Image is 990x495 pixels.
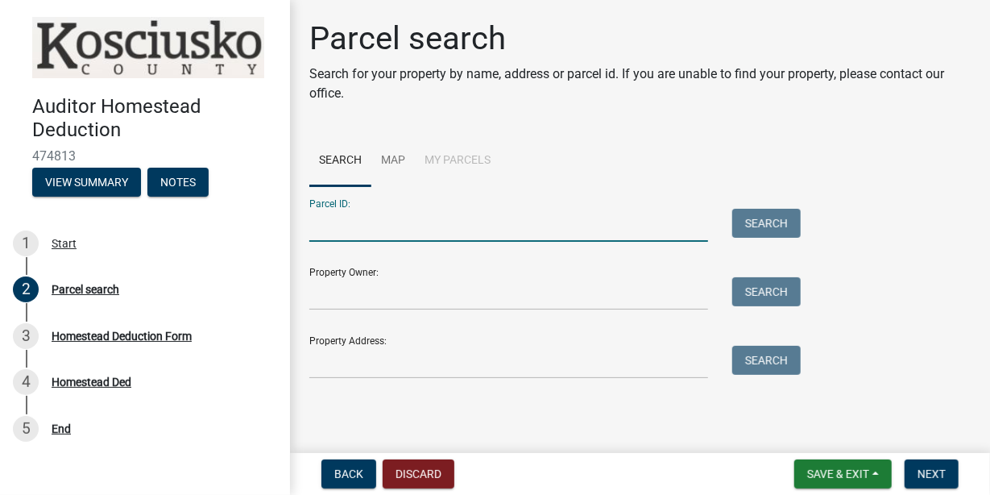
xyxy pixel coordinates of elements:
button: Next [905,460,959,489]
a: Search [309,135,371,187]
span: 474813 [32,148,258,164]
div: 4 [13,369,39,395]
button: Discard [383,460,454,489]
p: Search for your property by name, address or parcel id. If you are unable to find your property, ... [309,64,971,103]
button: Notes [147,168,209,197]
button: Search [732,277,801,306]
div: Homestead Ded [52,376,131,388]
a: Map [371,135,415,187]
div: 2 [13,277,39,302]
div: Start [52,238,77,249]
div: Parcel search [52,284,119,295]
span: Save & Exit [807,468,869,480]
wm-modal-confirm: Notes [147,177,209,189]
div: End [52,423,71,435]
button: Back [321,460,376,489]
div: 1 [13,231,39,256]
h1: Parcel search [309,19,971,58]
button: Search [732,346,801,375]
h4: Auditor Homestead Deduction [32,95,277,142]
span: Back [334,468,363,480]
div: 3 [13,323,39,349]
div: Homestead Deduction Form [52,331,192,342]
button: Save & Exit [794,460,892,489]
button: Search [732,209,801,238]
wm-modal-confirm: Summary [32,177,141,189]
button: View Summary [32,168,141,197]
img: Kosciusko County, Indiana [32,17,264,78]
span: Next [918,468,946,480]
div: 5 [13,416,39,442]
